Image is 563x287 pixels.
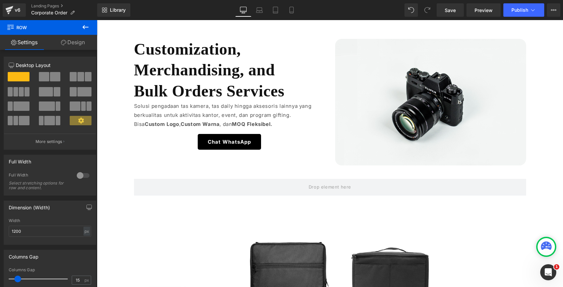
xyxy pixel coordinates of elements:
[37,19,228,61] h1: Customization, Merchandising, and
[466,3,501,17] a: Preview
[445,7,456,14] span: Save
[37,81,228,99] p: Solusi pengadaan tas kamera, tas daily hingga aksesoris lainnya yang berkualitas untuk aktivitas ...
[9,218,91,223] div: Width
[37,62,188,80] span: Bulk Orders Services
[135,101,175,107] strong: MOQ Fleksibel.
[7,20,74,35] span: Row
[4,134,96,149] button: More settings
[284,3,300,17] a: Mobile
[31,3,97,9] a: Landing Pages
[511,7,528,13] span: Publish
[13,6,22,14] div: v6
[9,250,39,260] div: Columns Gap
[36,139,62,145] p: More settings
[83,227,90,236] div: px
[9,201,50,210] div: Dimension (Width)
[48,101,82,107] strong: Custom Logo
[49,35,97,50] a: Design
[267,3,284,17] a: Tablet
[37,99,228,109] p: Bisa , , dan
[554,264,559,270] span: 1
[9,172,70,180] div: Full Width
[9,226,91,237] input: auto
[101,114,164,130] a: Chat WhatsApp
[404,3,418,17] button: Undo
[9,155,31,164] div: Full Width
[97,3,130,17] a: New Library
[84,278,90,282] span: px
[475,7,493,14] span: Preview
[540,264,556,280] iframe: Intercom live chat
[503,3,544,17] button: Publish
[3,3,26,17] a: v6
[235,3,251,17] a: Desktop
[547,3,560,17] button: More
[9,268,91,272] div: Columns Gap
[9,181,69,190] div: Select stretching options for row and content.
[421,3,434,17] button: Redo
[251,3,267,17] a: Laptop
[9,62,91,69] p: Desktop Layout
[110,7,126,13] span: Library
[31,10,67,15] span: Corporate Order
[84,101,123,107] strong: Custom Warna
